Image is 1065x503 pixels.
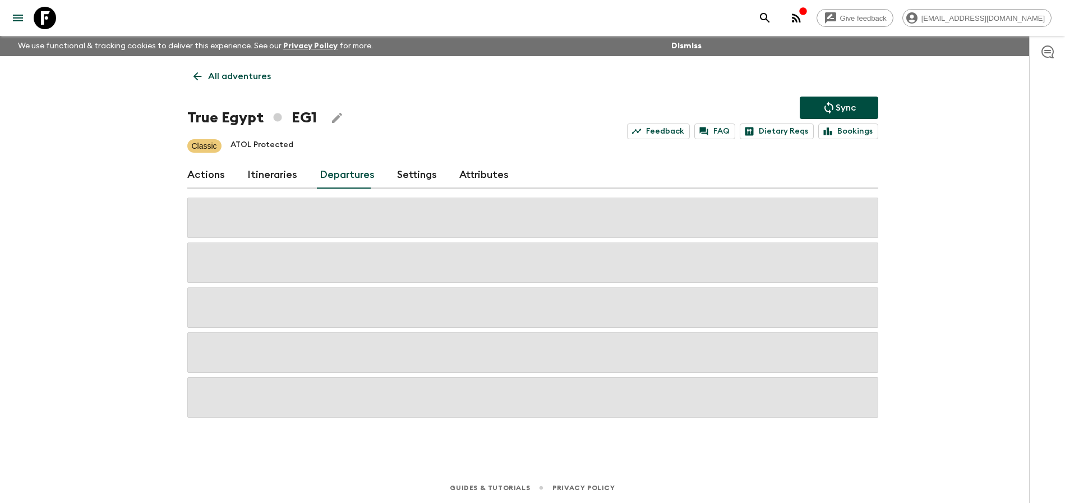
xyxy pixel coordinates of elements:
a: Departures [320,162,375,189]
p: ATOL Protected [230,139,293,153]
a: All adventures [187,65,277,88]
span: Give feedback [834,14,893,22]
button: menu [7,7,29,29]
button: search adventures [754,7,776,29]
button: Edit Adventure Title [326,107,348,129]
p: Classic [192,140,217,152]
button: Dismiss [668,38,704,54]
a: Bookings [818,124,878,139]
p: All adventures [208,70,271,83]
a: Itineraries [247,162,297,189]
a: Privacy Policy [552,482,615,494]
a: Dietary Reqs [740,124,814,139]
a: Give feedback [817,9,893,27]
a: Feedback [627,124,690,139]
p: Sync [836,101,856,115]
a: Actions [187,162,225,189]
button: Sync adventure departures to the booking engine [800,97,878,119]
p: We use functional & tracking cookies to deliver this experience. See our for more. [13,36,377,56]
span: [EMAIL_ADDRESS][DOMAIN_NAME] [915,14,1051,22]
a: Attributes [459,162,509,189]
a: FAQ [694,124,735,139]
h1: True Egypt EG1 [187,107,317,129]
a: Settings [397,162,437,189]
div: [EMAIL_ADDRESS][DOMAIN_NAME] [902,9,1052,27]
a: Guides & Tutorials [450,482,530,494]
a: Privacy Policy [283,42,338,50]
